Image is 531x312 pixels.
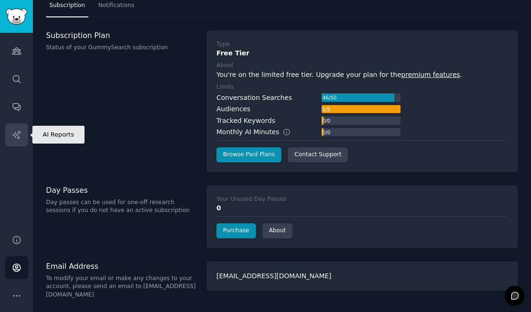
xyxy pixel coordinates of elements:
[46,44,197,52] p: Status of your GummySearch subscription
[216,127,300,137] div: Monthly AI Minutes
[288,147,348,162] a: Contact Support
[216,70,508,80] div: You're on the limited free tier. Upgrade your plan for the .
[46,274,197,299] p: To modify your email or make any changes to your account, please send an email to [EMAIL_ADDRESS]...
[216,203,508,213] div: 0
[322,128,331,137] div: 0 / 0
[216,40,230,49] div: Type
[46,198,197,215] p: Day passes can be used for one-off research sessions if you do not have an active subscription
[216,104,250,114] div: Audiences
[322,93,338,102] div: 46 / 50
[262,223,292,238] a: About
[216,61,233,70] div: About
[322,116,331,125] div: 0 / 0
[401,71,460,78] a: premium features
[216,48,508,58] div: Free Tier
[207,261,518,291] div: [EMAIL_ADDRESS][DOMAIN_NAME]
[46,185,197,195] h3: Day Passes
[322,105,331,114] div: 5 / 5
[216,116,275,126] div: Tracked Keywords
[216,83,234,91] div: Limits
[49,1,85,10] span: Subscription
[216,147,281,162] a: Browse Paid Plans
[46,30,197,40] h3: Subscription Plan
[216,93,292,103] div: Conversation Searches
[6,8,27,25] img: GummySearch logo
[216,195,286,204] div: Your Unused Day Passes
[216,223,256,238] a: Purchase
[98,1,134,10] span: Notifications
[46,261,197,271] h3: Email Address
